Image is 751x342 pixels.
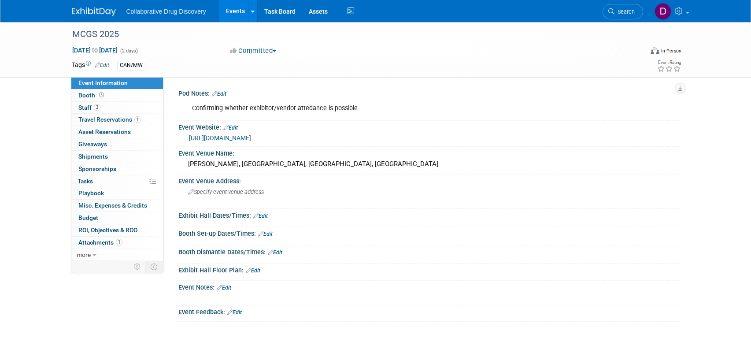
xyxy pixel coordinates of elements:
a: Event Information [71,77,163,89]
span: Staff [78,104,100,111]
div: Event Venue Name: [178,147,680,158]
span: Shipments [78,153,108,160]
div: Booth Dismantle Dates/Times: [178,245,680,257]
span: ROI, Objectives & ROO [78,227,137,234]
a: Edit [212,91,226,97]
a: Attachments1 [71,237,163,249]
a: more [71,249,163,261]
button: Committed [227,46,280,56]
div: Exhibit Hall Floor Plan: [178,264,680,275]
span: Budget [78,214,98,221]
div: Event Rating [657,60,681,65]
span: Playbook [78,190,104,197]
a: Edit [223,125,238,131]
div: [PERSON_NAME], [GEOGRAPHIC_DATA], [GEOGRAPHIC_DATA], [GEOGRAPHIC_DATA] [185,157,673,171]
a: Edit [246,268,260,274]
a: Shipments [71,151,163,163]
span: Event Information [78,79,128,86]
a: Edit [217,285,231,291]
span: Attachments [78,239,122,246]
td: Toggle Event Tabs [145,261,163,272]
a: Budget [71,212,163,224]
a: Booth [71,89,163,101]
a: Staff3 [71,102,163,114]
td: Tags [72,60,109,71]
div: Confirming whether exhibitor/vendor attedance is possible [186,100,583,117]
div: Pod Notes: [178,87,680,98]
a: Travel Reservations1 [71,114,163,126]
span: Tasks [78,178,93,185]
span: (2 days) [119,48,138,54]
span: Collaborative Drug Discovery [126,8,206,15]
a: ROI, Objectives & ROO [71,224,163,236]
div: Exhibit Hall Dates/Times: [178,209,680,220]
a: Edit [95,62,109,68]
a: Tasks [71,175,163,187]
div: Event Notes: [178,281,680,292]
a: Edit [227,309,242,316]
div: Event Format [591,46,682,59]
span: Specify event venue address [188,189,264,195]
span: Asset Reservations [78,128,131,135]
span: Booth not reserved yet [97,92,106,98]
div: Event Venue Address: [178,175,680,186]
span: [DATE] [DATE] [72,46,118,54]
a: Edit [258,231,273,237]
a: Search [603,4,643,19]
td: Personalize Event Tab Strip [130,261,145,272]
span: Travel Reservations [78,116,141,123]
a: Sponsorships [71,163,163,175]
div: Booth Set-up Dates/Times: [178,227,680,238]
span: Sponsorships [78,165,116,172]
span: Booth [78,92,106,99]
span: Giveaways [78,141,107,148]
div: CAN/MW [117,61,145,70]
div: Event Feedback: [178,305,680,317]
span: Search [614,8,635,15]
a: Edit [268,249,282,256]
div: In-Person [661,48,681,54]
span: to [91,47,99,54]
span: Misc. Expenses & Credits [78,202,147,209]
img: Format-Inperson.png [651,47,659,54]
a: Asset Reservations [71,126,163,138]
span: 3 [94,104,100,111]
a: [URL][DOMAIN_NAME] [189,134,251,141]
div: Event Website: [178,121,680,132]
img: ExhibitDay [72,7,116,16]
a: Misc. Expenses & Credits [71,200,163,212]
span: more [77,251,91,258]
span: 1 [134,116,141,123]
a: Giveaways [71,138,163,150]
a: Edit [253,213,268,219]
img: Daniel Castro [655,3,671,20]
span: 1 [116,239,122,245]
a: Playbook [71,187,163,199]
div: MCGS 2025 [69,26,630,42]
